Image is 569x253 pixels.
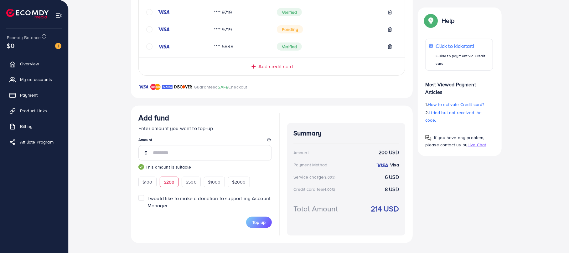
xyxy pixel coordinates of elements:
legend: Amount [138,137,272,145]
p: Click to kickstart! [436,42,489,50]
span: Add credit card [258,63,293,70]
p: Most Viewed Payment Articles [425,76,493,96]
div: Payment Method [293,162,327,168]
small: (3.00%) [323,175,335,180]
span: SAFE [218,84,229,90]
a: Product Links [5,104,64,117]
h4: Summary [293,129,399,137]
span: Top up [252,219,266,225]
small: This amount is suitable [138,164,272,170]
a: Payment [5,89,64,101]
span: Payment [20,92,38,98]
span: $200 [164,179,175,185]
span: I tried but not received the code. [425,109,482,123]
p: Enter amount you want to top-up [138,124,272,132]
span: Affiliate Program [20,139,54,145]
strong: 214 USD [371,203,399,214]
img: brand [162,83,173,91]
img: menu [55,12,62,19]
span: $0 [7,41,14,50]
a: Affiliate Program [5,136,64,148]
strong: Visa [390,162,399,168]
span: $1000 [208,179,221,185]
span: Overview [20,61,39,67]
span: How to activate Credit card? [428,101,484,108]
small: (4.00%) [323,187,335,192]
h3: Add fund [138,113,169,122]
div: Total Amount [293,203,338,214]
span: $100 [142,179,153,185]
span: If you have any problem, please contact us by [425,134,484,148]
div: Service charge [293,174,337,180]
p: Help [442,17,455,24]
img: credit [158,44,170,49]
p: Guide to payment via Credit card [436,52,489,67]
span: Verified [277,8,302,16]
img: logo [6,9,49,18]
img: guide [138,164,144,170]
div: Amount [293,149,309,156]
span: My ad accounts [20,76,52,83]
strong: 200 USD [379,149,399,156]
div: Credit card fee [293,186,337,192]
a: Billing [5,120,64,133]
a: Overview [5,58,64,70]
a: My ad accounts [5,73,64,86]
svg: circle [146,26,153,33]
span: Ecomdy Balance [7,34,41,41]
span: $2000 [232,179,246,185]
img: credit [158,27,170,32]
iframe: Chat [542,225,564,248]
img: brand [150,83,161,91]
img: credit [376,163,389,168]
img: brand [174,83,192,91]
span: $500 [186,179,197,185]
svg: circle [146,43,153,50]
img: Popup guide [425,15,437,26]
p: 2. [425,109,493,124]
span: Billing [20,123,33,129]
button: Top up [246,217,272,228]
strong: 6 USD [385,174,399,181]
span: Verified [277,43,302,51]
img: Popup guide [425,135,432,141]
strong: 8 USD [385,186,399,193]
span: Pending [277,25,303,33]
img: image [55,43,61,49]
img: credit [158,10,170,15]
span: I would like to make a donation to support my Account Manager. [147,195,271,209]
svg: circle [146,9,153,15]
p: 1. [425,101,493,108]
p: Guaranteed Checkout [194,83,247,91]
span: Product Links [20,108,47,114]
span: Live Chat [468,142,486,148]
img: brand [138,83,149,91]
